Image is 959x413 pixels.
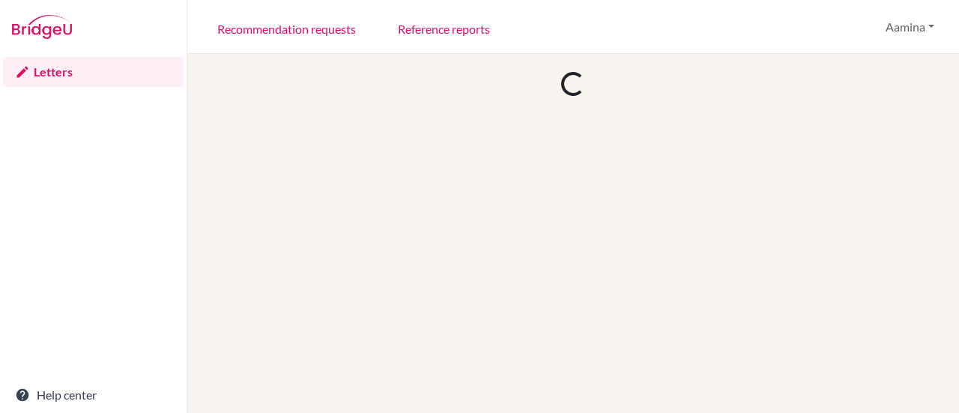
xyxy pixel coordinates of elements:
div: Loading... [559,70,587,97]
a: Letters [3,57,184,87]
a: Recommendation requests [205,2,368,54]
a: Reference reports [386,2,502,54]
a: Help center [3,380,184,410]
img: Bridge-U [12,15,72,39]
button: Aamina [879,13,941,41]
